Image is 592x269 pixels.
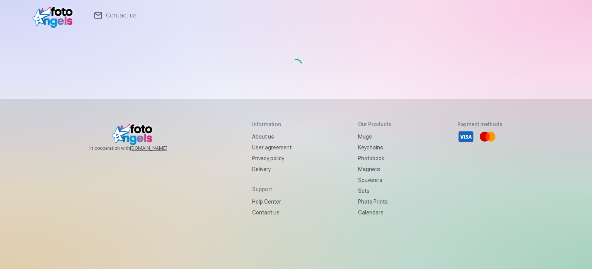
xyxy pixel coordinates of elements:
a: Souvenirs [358,175,391,185]
a: Help Center [252,196,292,207]
a: User agreement [252,142,292,153]
a: Calendars [358,207,391,218]
h5: Information [252,120,292,128]
a: About us [252,131,292,142]
h5: Our products [358,120,391,128]
a: Photobook [358,153,391,164]
a: Keychains [358,142,391,153]
li: Mastercard [479,128,496,145]
a: Sets [358,185,391,196]
h5: Support [252,185,292,193]
a: Contact us [252,207,292,218]
a: Privacy policy [252,153,292,164]
a: Photo prints [358,196,391,207]
span: In cooperation with [89,145,186,151]
h5: Payment methods [457,120,503,128]
img: /v1 [32,3,77,28]
li: Visa [457,128,474,145]
a: Delivery [252,164,292,175]
a: Mugs [358,131,391,142]
a: Magnets [358,164,391,175]
a: [DOMAIN_NAME] [130,145,186,151]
